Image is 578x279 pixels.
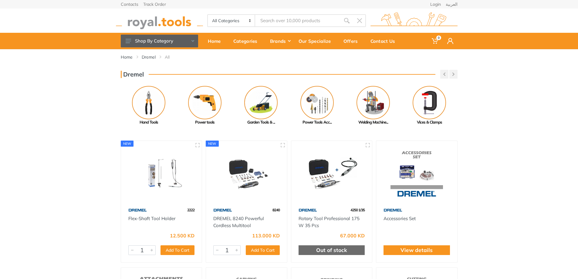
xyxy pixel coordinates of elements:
[299,205,317,215] img: 67.webp
[211,146,282,199] img: Royal Tools - DREMEL 8240 Powerful Cordless Multitool
[121,54,133,60] a: Home
[357,86,390,119] img: Royal - Welding Machine & Tools
[401,119,458,125] div: Vices & Clamps
[289,119,345,125] div: Power Tools Acc...
[294,35,339,47] div: Our Specialize
[370,12,458,29] img: royal.tools Logo
[272,208,280,212] span: 8240
[204,33,229,49] a: Home
[401,246,433,254] a: View details
[436,36,441,40] span: 0
[121,2,138,6] a: Contacts
[430,2,441,6] a: Login
[213,216,264,228] a: DREMEL 8240 Powerful Cordless Multitool
[340,233,365,238] div: 67.000 KD
[413,86,446,119] img: Royal - Vices & Clamps
[213,205,232,215] img: 67.webp
[289,86,345,125] a: Power Tools Acc...
[299,216,360,228] a: Rotary Tool Professional 175 W 35 Pcs
[161,245,194,255] button: Add To Cart
[345,119,401,125] div: Welding Machine...
[266,35,294,47] div: Brands
[121,71,144,78] h3: Dremel
[121,86,177,125] a: Hand Tools
[401,86,458,125] a: Vices & Clamps
[446,2,458,6] a: العربية
[187,208,194,212] span: 2222
[345,86,401,125] a: Welding Machine...
[233,86,289,125] a: Garden Tools & ...
[366,35,404,47] div: Contact Us
[206,141,219,147] div: new
[127,146,197,199] img: Royal Tools - Flex-Shaft Tool Holder
[255,14,340,27] input: Site search
[233,119,289,125] div: Garden Tools & ...
[177,86,233,125] a: Power tools
[121,119,177,125] div: Hand Tools
[121,54,458,60] nav: breadcrumb
[244,86,278,119] img: Royal - Garden Tools & Accessories
[384,216,416,221] a: Accessories Set
[384,205,402,215] img: 67.webp
[128,216,175,221] a: Flex-Shaft Tool Holder
[294,33,339,49] a: Our Specialize
[128,205,147,215] img: 67.webp
[121,141,134,147] div: new
[143,2,166,6] a: Track Order
[116,12,203,29] img: royal.tools Logo
[208,15,255,26] select: Category
[299,245,365,255] div: Out of stock
[229,33,266,49] a: Categories
[246,245,280,255] button: Add To Cart
[177,119,233,125] div: Power tools
[300,86,334,119] img: Royal - Power Tools Accessories
[188,86,221,119] img: Royal - Power tools
[297,146,367,199] img: Royal Tools - Rotary Tool Professional 175 W 35 Pcs
[350,208,365,212] span: 4250 1/35
[204,35,229,47] div: Home
[121,35,198,47] button: Shop By Category
[142,54,156,60] a: Dremel
[366,33,404,49] a: Contact Us
[170,233,194,238] div: 12.500 KD
[339,33,366,49] a: Offers
[252,233,280,238] div: 113.000 KD
[339,35,366,47] div: Offers
[229,35,266,47] div: Categories
[382,146,452,199] img: Royal Tools - Accessories Set
[428,33,443,49] a: 0
[132,86,165,119] img: Royal - Hand Tools
[165,54,179,60] li: All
